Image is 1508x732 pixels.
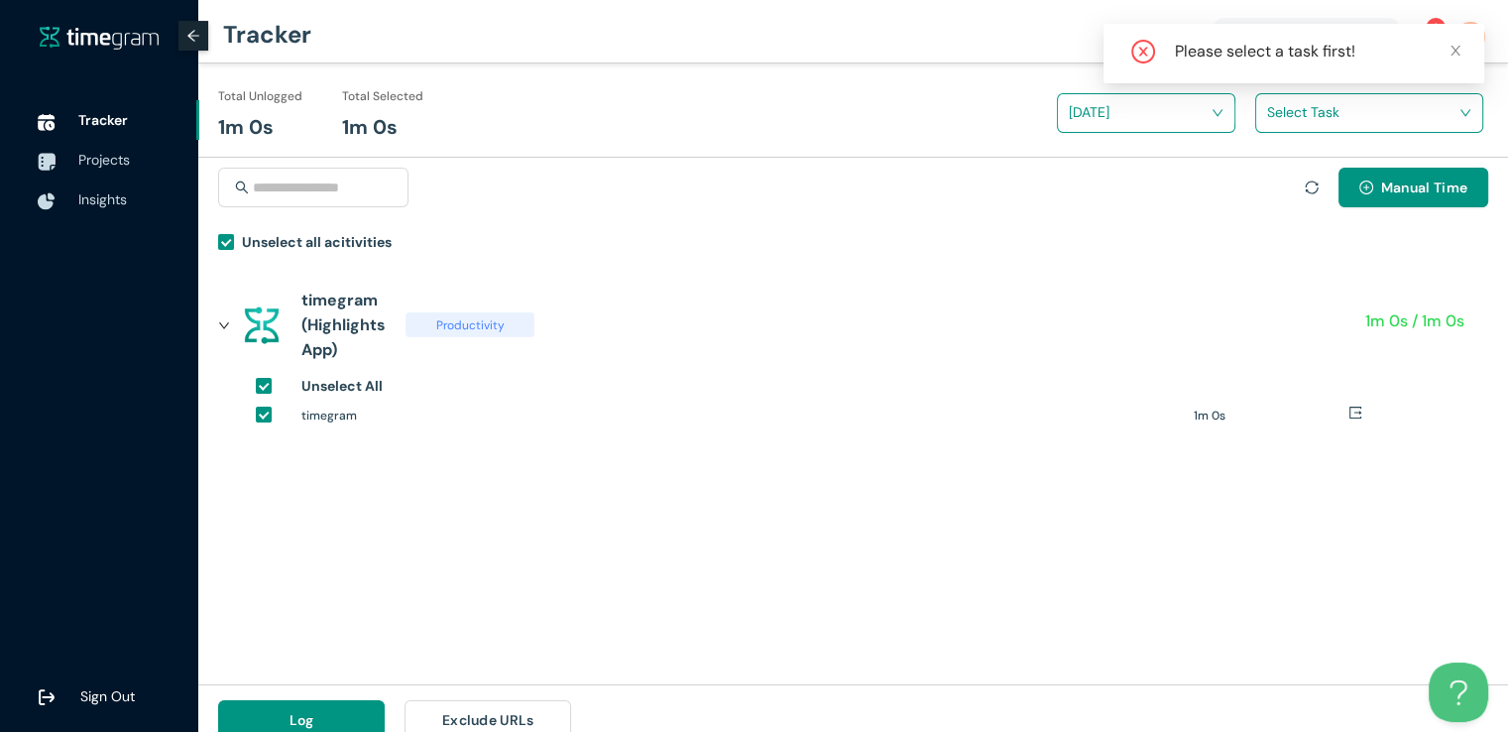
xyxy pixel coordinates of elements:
sup: 1 [1426,18,1446,38]
h1: timegram (Highlights App) [301,288,386,362]
span: Manual Time [1381,177,1467,198]
h1: Total Selected [342,87,423,106]
img: timegram [40,26,159,50]
button: plus-circleManual Time [1338,168,1488,207]
img: ProjectIcon [38,153,56,171]
span: right [218,319,230,331]
span: Projects [78,151,130,169]
h1: Unselect all acitivities [242,231,392,253]
span: Productivity [406,312,534,337]
h1: Tracker [223,5,311,64]
h1: 1m 0s [218,112,274,143]
span: sync [1305,181,1319,194]
span: Log [290,709,314,731]
span: Insights [78,190,127,208]
span: arrow-left [186,29,200,43]
span: Sign Out [80,687,135,705]
span: export [1348,406,1362,420]
h1: Total Unlogged [218,87,302,106]
button: Install Desktop app [1214,18,1399,53]
iframe: Toggle Customer Support [1429,663,1488,722]
span: Exclude URLs [442,709,534,731]
img: UserIcon [1455,22,1485,52]
h1: 1m 0s / 1m 0s [1365,308,1464,333]
span: 1 [1434,20,1438,36]
div: Please select a task first! [1175,40,1460,63]
img: logOut.ca60ddd252d7bab9102ea2608abe0238.svg [38,688,56,706]
span: close-circle [1131,40,1155,67]
img: InsightsIcon [38,192,56,210]
h1: Unselect All [301,375,383,397]
img: assets%2Ficons%2Ftg.png [242,305,282,345]
a: timegram [40,26,159,51]
h1: 1m 0s [1194,407,1348,426]
h1: 1m 0s [342,112,398,143]
span: Tracker [78,111,128,129]
span: plus-circle [1359,181,1373,196]
img: TimeTrackerIcon [38,113,56,131]
span: close [1449,44,1462,58]
h1: timegram [301,407,1179,426]
span: search [235,181,249,194]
